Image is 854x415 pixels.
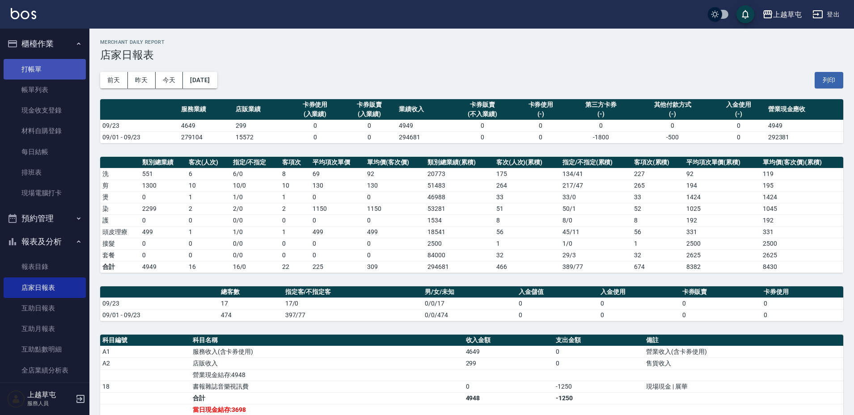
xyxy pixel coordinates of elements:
td: 09/23 [100,298,219,309]
td: 染 [100,203,140,214]
div: 卡券販賣 [453,100,512,109]
table: a dense table [100,99,843,143]
td: 18 [100,381,190,392]
td: 0 [711,120,766,131]
th: 卡券販賣 [680,286,762,298]
div: 上越草屯 [773,9,802,20]
td: 32 [632,249,684,261]
td: 0 [280,238,310,249]
td: 299 [464,357,554,369]
td: 6 [186,168,231,180]
div: 卡券使用 [290,100,340,109]
td: 書報雜誌音樂視訊費 [190,381,464,392]
button: 列印 [815,72,843,88]
button: save [736,5,754,23]
td: 17 [219,298,283,309]
td: 0 [598,298,680,309]
td: 16/0 [231,261,280,272]
td: 0 [186,238,231,249]
th: 客項次(累積) [632,157,684,168]
td: 29 / 3 [560,249,632,261]
td: 頭皮理療 [100,226,140,238]
td: 2500 [425,238,494,249]
td: 225 [310,261,365,272]
td: 1150 [310,203,365,214]
td: 1 / 0 [560,238,632,249]
td: 1424 [761,191,843,203]
button: 登出 [809,6,843,23]
p: 服務人員 [27,399,73,407]
td: 營業現金結存:4948 [190,369,464,381]
td: 護 [100,214,140,226]
td: 22 [280,261,310,272]
td: -500 [634,131,711,143]
a: 帳單列表 [4,80,86,100]
td: 130 [365,180,425,191]
td: 50 / 1 [560,203,632,214]
td: 0 / 0 [231,214,280,226]
td: 227 [632,168,684,180]
td: 52 [632,203,684,214]
th: 備註 [644,335,843,346]
td: 499 [310,226,365,238]
td: 0 [342,120,397,131]
td: 售貨收入 [644,357,843,369]
h5: 上越草屯 [27,390,73,399]
td: 33 [494,191,560,203]
td: 0 [186,214,231,226]
a: 全店業績分析表 [4,360,86,381]
td: 551 [140,168,186,180]
a: 互助日報表 [4,298,86,319]
td: 474 [219,309,283,321]
td: 45 / 11 [560,226,632,238]
td: 0 [140,238,186,249]
td: 466 [494,261,560,272]
td: 0 [598,309,680,321]
td: 331 [761,226,843,238]
button: 昨天 [128,72,156,88]
td: 331 [684,226,761,238]
td: 1045 [761,203,843,214]
td: 130 [310,180,365,191]
th: 平均項次單價 [310,157,365,168]
td: 499 [140,226,186,238]
td: 195 [761,180,843,191]
td: 0 [451,131,514,143]
td: 4949 [140,261,186,272]
td: 0 [365,249,425,261]
td: 0 [451,120,514,131]
img: Person [7,390,25,408]
td: 1424 [684,191,761,203]
td: 接髮 [100,238,140,249]
td: 0 [365,191,425,203]
td: 0 [288,120,342,131]
th: 客次(人次) [186,157,231,168]
td: 18541 [425,226,494,238]
td: 279104 [179,131,233,143]
td: 33 / 0 [560,191,632,203]
td: 46988 [425,191,494,203]
td: 0 [554,357,644,369]
td: 0 [280,214,310,226]
td: 69 [310,168,365,180]
button: 上越草屯 [759,5,805,24]
div: 其他付款方式 [636,100,709,109]
td: 0 [365,238,425,249]
a: 現場電腦打卡 [4,183,86,203]
div: (不入業績) [453,109,512,119]
td: 51483 [425,180,494,191]
td: 0 [140,191,186,203]
td: 2625 [684,249,761,261]
td: 499 [365,226,425,238]
td: 134 / 41 [560,168,632,180]
th: 科目名稱 [190,335,464,346]
td: 8 / 0 [560,214,632,226]
td: A2 [100,357,190,369]
td: 0 [310,238,365,249]
td: 175 [494,168,560,180]
td: 6 / 0 [231,168,280,180]
td: 洗 [100,168,140,180]
td: 2500 [684,238,761,249]
td: -1800 [568,131,634,143]
th: 入金使用 [598,286,680,298]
